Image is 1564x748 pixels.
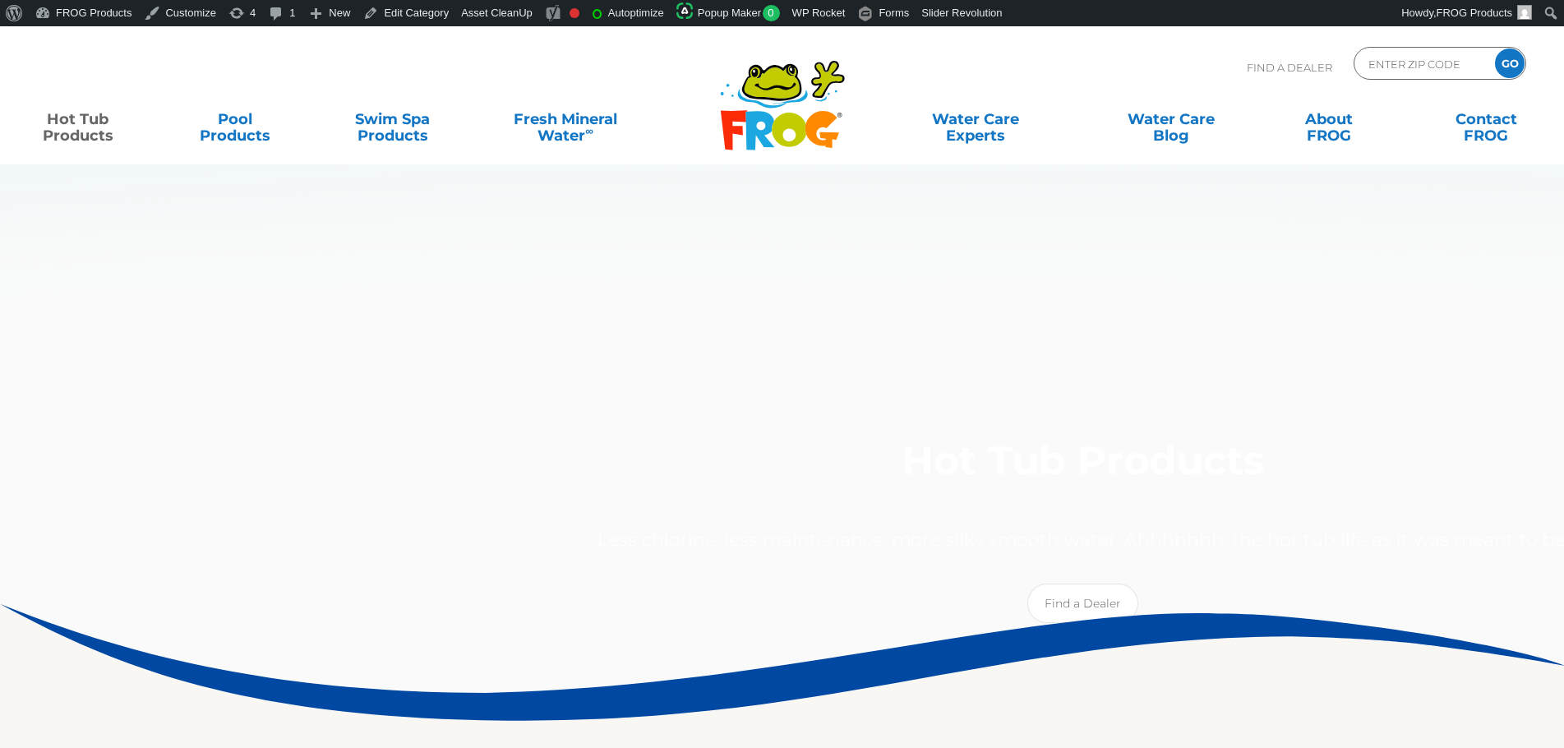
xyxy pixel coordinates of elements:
a: PoolProducts [174,103,297,136]
a: ContactFROG [1425,103,1548,136]
input: GO [1495,48,1525,78]
span: FROG Products [1437,7,1512,19]
a: Find a Dealer [1027,584,1138,623]
a: Hot TubProducts [16,103,139,136]
sup: ∞ [585,124,593,137]
input: Zip Code Form [1367,52,1478,76]
a: Water CareBlog [1110,103,1233,136]
span: Slider Revolution [921,7,1002,19]
a: AboutFROG [1267,103,1390,136]
a: Water CareExperts [876,103,1075,136]
a: Fresh MineralWater∞ [489,103,642,136]
a: Swim SpaProducts [331,103,454,136]
p: Find A Dealer [1247,47,1332,88]
div: Needs improvement [570,8,579,18]
span: 0 [763,5,780,21]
